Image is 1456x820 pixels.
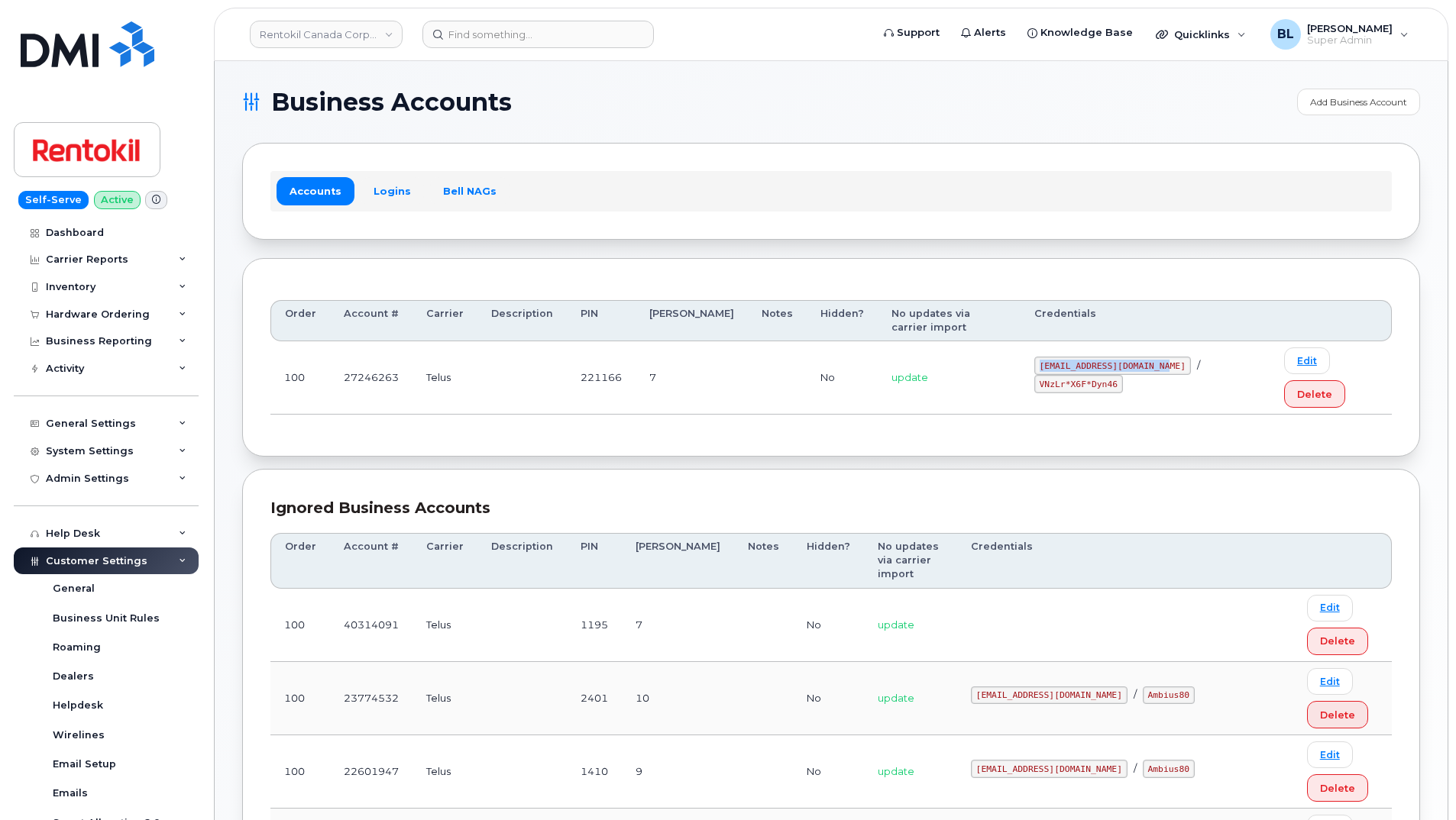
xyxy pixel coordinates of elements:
[1021,300,1270,342] th: Credentials
[413,300,477,342] th: Carrier
[622,662,734,735] td: 10
[330,589,413,662] td: 40314091
[270,589,330,662] td: 100
[622,735,734,809] td: 9
[477,533,567,589] th: Description
[1284,380,1345,408] button: Delete
[1307,668,1353,695] a: Edit
[430,177,510,205] a: Bell NAGs
[864,533,957,589] th: No updates via carrier import
[807,300,878,342] th: Hidden?
[1143,686,1195,705] code: Ambius80
[271,91,512,114] span: Business Accounts
[330,735,413,809] td: 22601947
[361,177,424,205] a: Logins
[270,735,330,809] td: 100
[971,760,1128,778] code: [EMAIL_ADDRESS][DOMAIN_NAME]
[567,735,622,809] td: 1410
[957,533,1293,589] th: Credentials
[477,300,567,342] th: Description
[567,341,636,415] td: 221166
[807,341,878,415] td: No
[971,686,1128,705] code: [EMAIL_ADDRESS][DOMAIN_NAME]
[1307,741,1353,768] a: Edit
[270,533,330,589] th: Order
[1307,595,1353,621] a: Edit
[567,662,622,735] td: 2401
[878,618,914,631] span: update
[413,662,477,735] td: Telus
[413,341,477,415] td: Telus
[1284,347,1330,374] a: Edit
[1320,708,1355,722] span: Delete
[413,533,477,589] th: Carrier
[1297,387,1332,402] span: Delete
[636,341,748,415] td: 7
[330,300,413,342] th: Account #
[622,533,734,589] th: [PERSON_NAME]
[1307,701,1368,728] button: Delete
[413,589,477,662] td: Telus
[1134,762,1137,774] span: /
[270,341,330,415] td: 100
[1143,760,1195,778] code: Ambius80
[734,533,793,589] th: Notes
[1320,634,1355,648] span: Delete
[1307,628,1368,655] button: Delete
[277,177,354,205] a: Accounts
[330,662,413,735] td: 23774532
[878,692,914,704] span: update
[1320,781,1355,796] span: Delete
[1034,375,1123,393] code: VNzLr*X6F*Dyn46
[270,662,330,735] td: 100
[567,589,622,662] td: 1195
[878,300,1021,342] th: No updates via carrier import
[330,533,413,589] th: Account #
[567,300,636,342] th: PIN
[270,300,330,342] th: Order
[1197,359,1200,371] span: /
[748,300,807,342] th: Notes
[622,589,734,662] td: 7
[1034,357,1191,375] code: [EMAIL_ADDRESS][DOMAIN_NAME]
[793,662,864,735] td: No
[1134,688,1137,700] span: /
[891,371,928,383] span: update
[793,589,864,662] td: No
[793,533,864,589] th: Hidden?
[636,300,748,342] th: [PERSON_NAME]
[270,497,1392,519] div: Ignored Business Accounts
[1297,89,1420,115] a: Add Business Account
[330,341,413,415] td: 27246263
[793,735,864,809] td: No
[878,765,914,777] span: update
[567,533,622,589] th: PIN
[1307,774,1368,802] button: Delete
[413,735,477,809] td: Telus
